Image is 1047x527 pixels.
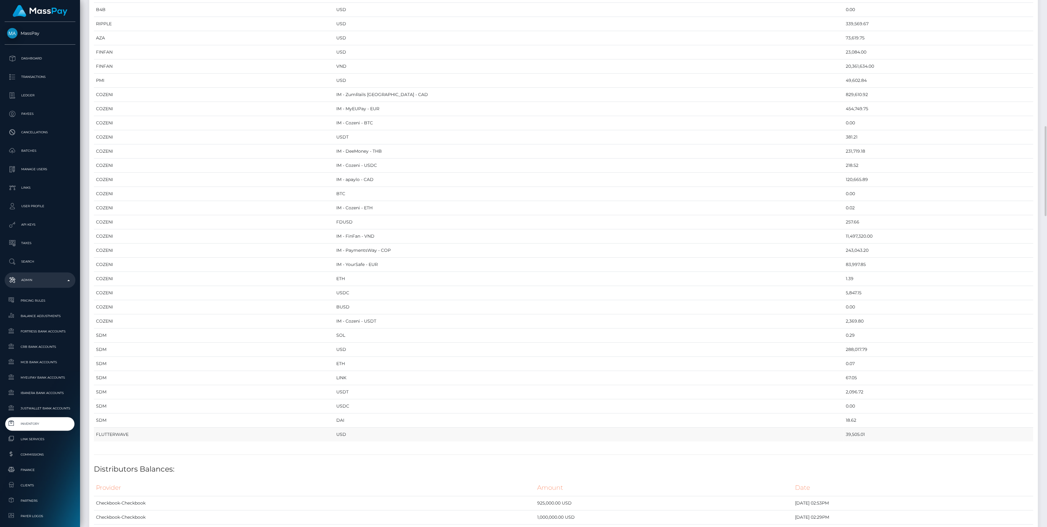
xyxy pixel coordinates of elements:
[334,59,844,74] td: VND
[94,286,334,300] td: COZENI
[844,385,1033,399] td: 2,096.72
[5,199,75,214] a: User Profile
[94,59,334,74] td: FINFAN
[334,159,844,173] td: IM - Cozeni - USDC
[7,451,73,458] span: Commissions
[13,5,67,17] img: MassPay Logo
[94,328,334,343] td: SDM
[7,328,73,335] span: Fortress Bank Accounts
[5,356,75,369] a: MCB Bank Accounts
[334,31,844,45] td: USD
[844,144,1033,159] td: 231,719.18
[334,144,844,159] td: IM - DeeMoney - THB
[844,371,1033,385] td: 67.05
[7,405,73,412] span: JustWallet Bank Accounts
[844,3,1033,17] td: 0.00
[7,202,73,211] p: User Profile
[334,215,844,229] td: FDUSD
[334,201,844,215] td: IM - Cozeni - ETH
[844,357,1033,371] td: 0.07
[844,300,1033,314] td: 0.00
[5,143,75,159] a: Batches
[844,201,1033,215] td: 0.02
[5,386,75,400] a: Ibanera Bank Accounts
[94,258,334,272] td: COZENI
[793,496,1033,510] td: [DATE] 02:53PM
[94,116,334,130] td: COZENI
[94,130,334,144] td: COZENI
[844,215,1033,229] td: 257.66
[844,88,1033,102] td: 829,610.92
[844,130,1033,144] td: 381.21
[7,239,73,248] p: Taxes
[5,463,75,477] a: Finance
[334,343,844,357] td: USD
[5,432,75,446] a: Link Services
[7,91,73,100] p: Ledger
[94,428,334,442] td: FLUTTERWAVE
[5,402,75,415] a: JustWallet Bank Accounts
[94,17,334,31] td: RIPPLE
[94,314,334,328] td: COZENI
[7,220,73,229] p: API Keys
[5,494,75,507] a: Partners
[334,17,844,31] td: USD
[844,343,1033,357] td: 288,017.79
[334,187,844,201] td: BTC
[844,243,1033,258] td: 243,043.20
[94,102,334,116] td: COZENI
[334,74,844,88] td: USD
[7,420,73,427] span: Inventory
[94,88,334,102] td: COZENI
[94,357,334,371] td: SDM
[94,173,334,187] td: COZENI
[334,300,844,314] td: BUSD
[844,272,1033,286] td: 1.39
[5,371,75,384] a: MyEUPay Bank Accounts
[94,371,334,385] td: SDM
[844,159,1033,173] td: 218.52
[7,482,73,489] span: Clients
[5,125,75,140] a: Cancellations
[5,417,75,430] a: Inventory
[94,399,334,413] td: SDM
[334,243,844,258] td: IM - PaymentsWay - COP
[7,165,73,174] p: Manage Users
[7,54,73,63] p: Dashboard
[94,45,334,59] td: FINFAN
[7,257,73,266] p: Search
[334,116,844,130] td: IM - Cozeni - BTC
[5,69,75,85] a: Transactions
[94,144,334,159] td: COZENI
[793,479,1033,496] th: Date
[793,510,1033,525] td: [DATE] 02:29PM
[5,106,75,122] a: Payees
[334,88,844,102] td: IM - ZumRails [GEOGRAPHIC_DATA] - CAD
[94,74,334,88] td: PMI
[535,496,793,510] td: 925,000.00 USD
[5,294,75,307] a: Pricing Rules
[7,128,73,137] p: Cancellations
[7,374,73,381] span: MyEUPay Bank Accounts
[334,102,844,116] td: IM - MyEUPay - EUR
[7,109,73,119] p: Payees
[5,217,75,232] a: API Keys
[7,146,73,155] p: Batches
[844,286,1033,300] td: 5,847.15
[334,286,844,300] td: USDC
[7,466,73,473] span: Finance
[94,510,535,525] td: Checkbook-Checkbook
[5,340,75,353] a: CRB Bank Accounts
[7,276,73,285] p: Admin
[94,201,334,215] td: COZENI
[7,183,73,192] p: Links
[5,448,75,461] a: Commissions
[5,309,75,323] a: Balance Adjustments
[334,3,844,17] td: USD
[334,130,844,144] td: USDT
[844,328,1033,343] td: 0.29
[334,272,844,286] td: ETH
[334,314,844,328] td: IM - Cozeni - USDT
[844,17,1033,31] td: 339,569.67
[7,359,73,366] span: MCB Bank Accounts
